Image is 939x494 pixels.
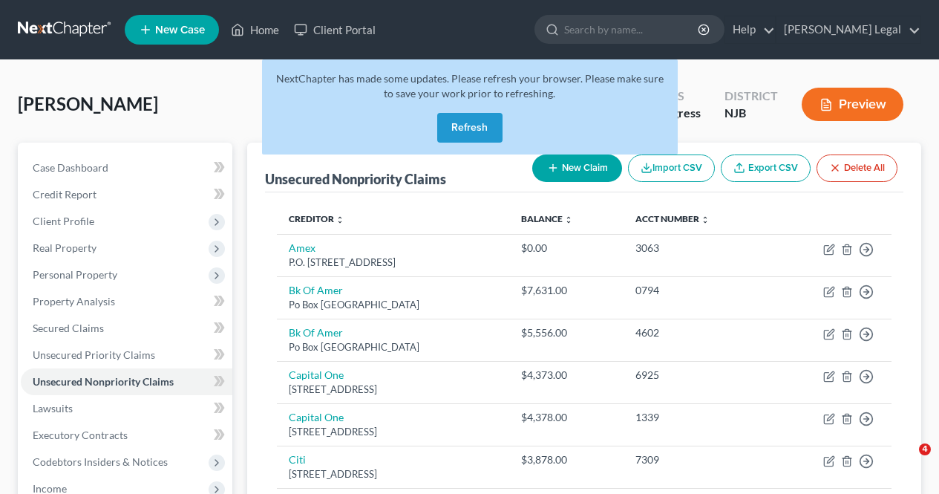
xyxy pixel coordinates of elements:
[289,256,497,270] div: P.O. [STREET_ADDRESS]
[521,283,612,298] div: $7,631.00
[817,155,897,182] button: Delete All
[21,368,232,395] a: Unsecured Nonpriority Claims
[33,322,104,334] span: Secured Claims
[564,215,573,224] i: unfold_more
[287,16,383,43] a: Client Portal
[33,268,117,281] span: Personal Property
[628,155,715,182] button: Import CSV
[635,452,759,467] div: 7309
[289,453,306,466] a: Citi
[889,443,924,479] iframe: Intercom live chat
[33,429,128,441] span: Executory Contracts
[265,170,446,188] div: Unsecured Nonpriority Claims
[721,155,811,182] a: Export CSV
[33,188,96,201] span: Credit Report
[289,425,497,439] div: [STREET_ADDRESS]
[635,368,759,383] div: 6925
[33,241,96,254] span: Real Property
[155,25,205,36] span: New Case
[776,16,920,43] a: [PERSON_NAME] Legal
[802,88,903,121] button: Preview
[635,325,759,340] div: 4602
[21,288,232,315] a: Property Analysis
[289,298,497,312] div: Po Box [GEOGRAPHIC_DATA]
[724,88,778,105] div: District
[33,455,168,468] span: Codebtors Insiders & Notices
[33,348,155,361] span: Unsecured Priority Claims
[635,410,759,425] div: 1339
[21,395,232,422] a: Lawsuits
[289,284,343,296] a: Bk Of Amer
[701,215,710,224] i: unfold_more
[289,241,315,254] a: Amex
[289,383,497,397] div: [STREET_ADDRESS]
[635,213,710,224] a: Acct Number unfold_more
[724,105,778,122] div: NJB
[289,411,344,423] a: Capital One
[521,213,573,224] a: Balance unfold_more
[289,340,497,354] div: Po Box [GEOGRAPHIC_DATA]
[635,283,759,298] div: 0794
[919,443,931,455] span: 4
[21,422,232,449] a: Executory Contracts
[289,368,344,381] a: Capital One
[521,241,612,256] div: $0.00
[437,113,503,143] button: Refresh
[33,375,174,388] span: Unsecured Nonpriority Claims
[521,368,612,383] div: $4,373.00
[289,467,497,481] div: [STREET_ADDRESS]
[289,213,344,224] a: Creditor unfold_more
[33,161,108,174] span: Case Dashboard
[33,215,94,227] span: Client Profile
[276,72,664,100] span: NextChapter has made some updates. Please refresh your browser. Please make sure to save your wor...
[635,241,759,256] div: 3063
[21,155,232,181] a: Case Dashboard
[289,326,343,339] a: Bk Of Amer
[521,452,612,467] div: $3,878.00
[21,315,232,342] a: Secured Claims
[33,295,115,308] span: Property Analysis
[725,16,775,43] a: Help
[21,181,232,208] a: Credit Report
[18,93,158,114] span: [PERSON_NAME]
[336,215,344,224] i: unfold_more
[223,16,287,43] a: Home
[564,16,700,43] input: Search by name...
[521,325,612,340] div: $5,556.00
[33,402,73,415] span: Lawsuits
[21,342,232,368] a: Unsecured Priority Claims
[521,410,612,425] div: $4,378.00
[532,155,622,182] button: New Claim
